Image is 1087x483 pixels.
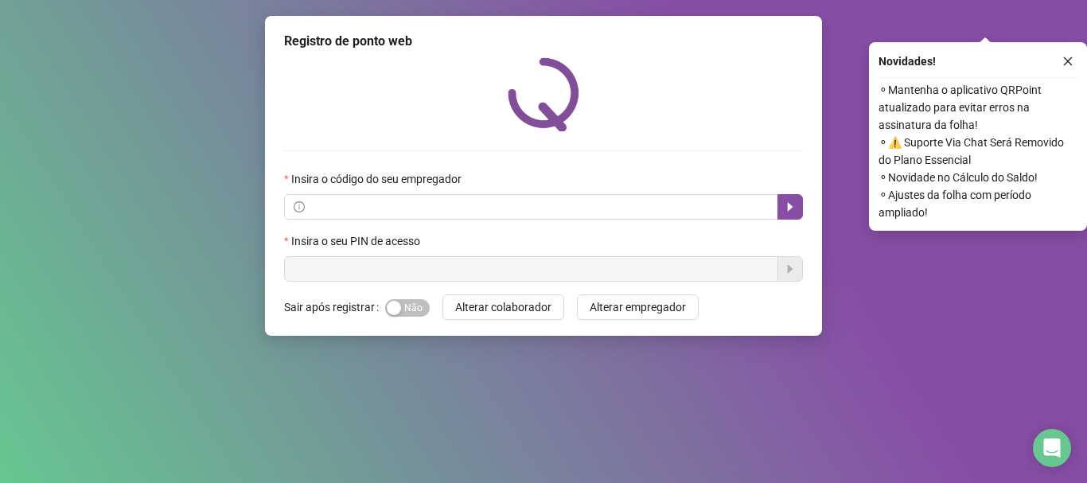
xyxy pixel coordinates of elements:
[577,294,699,320] button: Alterar empregador
[879,53,936,70] span: Novidades !
[508,57,579,131] img: QRPoint
[284,232,431,250] label: Insira o seu PIN de acesso
[879,81,1077,134] span: ⚬ Mantenha o aplicativo QRPoint atualizado para evitar erros na assinatura da folha!
[1033,429,1071,467] div: Open Intercom Messenger
[879,134,1077,169] span: ⚬ ⚠️ Suporte Via Chat Será Removido do Plano Essencial
[294,201,305,212] span: info-circle
[284,170,472,188] label: Insira o código do seu empregador
[442,294,564,320] button: Alterar colaborador
[455,298,551,316] span: Alterar colaborador
[879,186,1077,221] span: ⚬ Ajustes da folha com período ampliado!
[1062,56,1073,67] span: close
[879,169,1077,186] span: ⚬ Novidade no Cálculo do Saldo!
[284,32,803,51] div: Registro de ponto web
[284,294,385,320] label: Sair após registrar
[590,298,686,316] span: Alterar empregador
[784,201,797,213] span: caret-right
